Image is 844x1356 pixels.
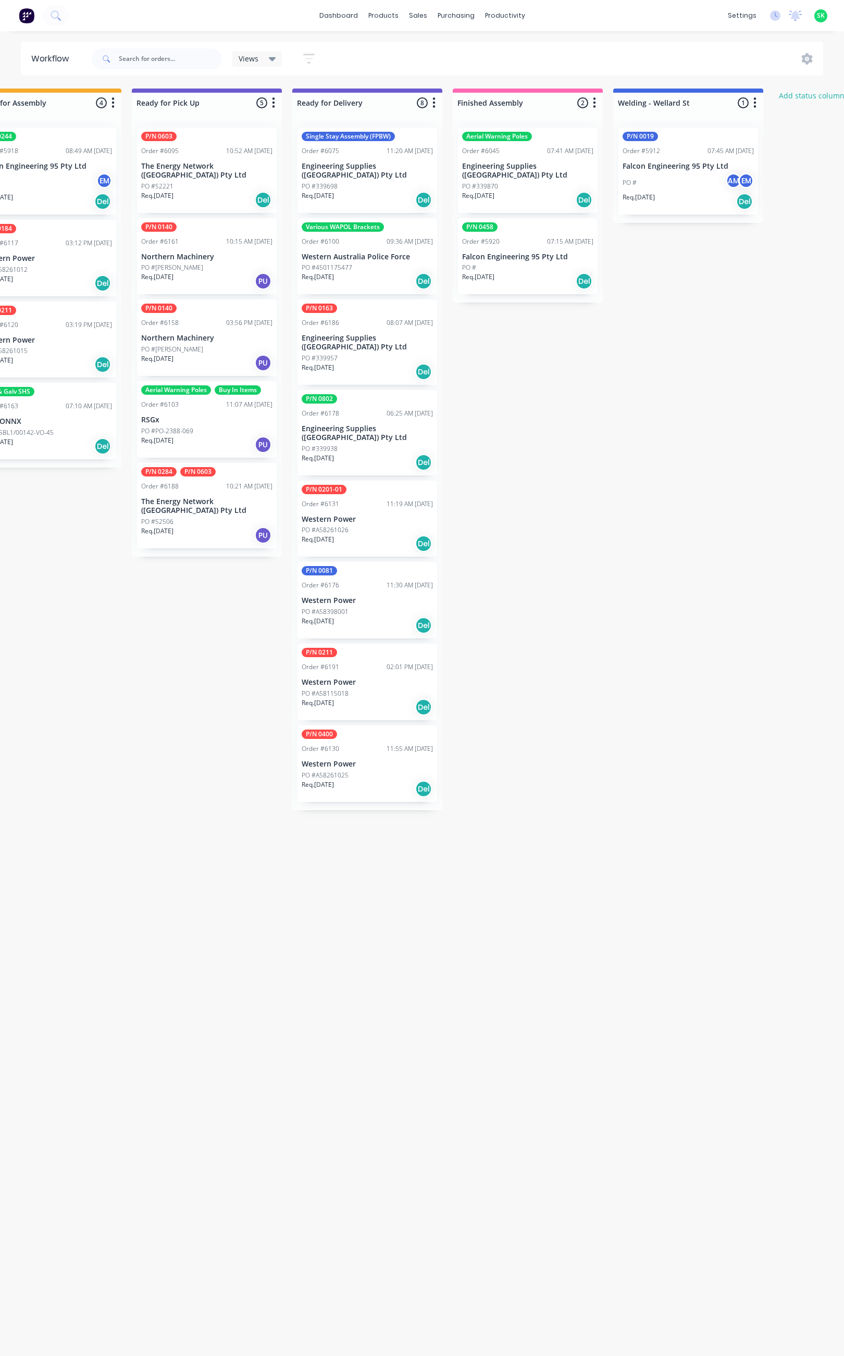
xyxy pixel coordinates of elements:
div: Del [415,192,432,208]
p: PO #A58115018 [302,689,349,698]
p: PO #PO-2388-069 [141,426,193,436]
div: Del [415,535,432,552]
p: PO # [462,263,476,272]
div: Aerial Warning Poles [141,385,211,395]
p: Engineering Supplies ([GEOGRAPHIC_DATA]) Pty Ltd [462,162,593,180]
p: Req. [DATE] [623,193,655,202]
p: Req. [DATE] [302,780,334,789]
p: Req. [DATE] [302,272,334,282]
p: RSGx [141,416,272,424]
div: PU [255,527,271,544]
div: P/N 0284P/N 0603Order #618810:21 AM [DATE]The Energy Network ([GEOGRAPHIC_DATA]) Pty LtdPO #52506... [137,463,277,548]
div: Order #6176 [302,581,339,590]
div: Aerial Warning PolesBuy In ItemsOrder #610311:07 AM [DATE]RSGxPO #PO-2388-069Req.[DATE]PU [137,381,277,458]
div: 07:15 AM [DATE] [547,237,593,246]
div: 07:45 AM [DATE] [708,146,754,156]
p: PO #339698 [302,182,338,191]
div: PU [255,436,271,453]
p: Western Power [302,760,433,769]
p: PO #339938 [302,444,338,454]
div: Order #6130 [302,744,339,754]
div: Order #5912 [623,146,660,156]
div: productivity [480,8,530,23]
div: P/N 0163Order #618608:07 AM [DATE]Engineering Supplies ([GEOGRAPHIC_DATA]) Pty LtdPO #339957Req.[... [297,299,437,385]
div: Workflow [31,53,74,65]
div: P/N 0163 [302,304,337,313]
p: Req. [DATE] [141,526,173,536]
input: Search for orders... [119,48,222,69]
div: P/N 0140Order #616110:15 AM [DATE]Northern MachineryPO #[PERSON_NAME]Req.[DATE]PU [137,218,277,295]
div: EM [96,173,112,189]
div: Del [576,273,592,290]
div: 11:55 AM [DATE] [387,744,433,754]
div: Order #6161 [141,237,179,246]
div: PU [255,355,271,371]
div: Order #6095 [141,146,179,156]
div: Order #6103 [141,400,179,409]
div: Del [94,275,111,292]
div: sales [404,8,432,23]
div: AM [726,173,741,189]
div: Single Stay Assembly (FPBW) [302,132,395,141]
div: P/N 0081 [302,566,337,575]
div: Order #6178 [302,409,339,418]
span: SK [817,11,825,20]
p: Req. [DATE] [302,454,334,463]
p: Engineering Supplies ([GEOGRAPHIC_DATA]) Pty Ltd [302,334,433,351]
div: P/N 0140 [141,304,177,313]
div: Buy In Items [215,385,261,395]
p: Engineering Supplies ([GEOGRAPHIC_DATA]) Pty Ltd [302,424,433,442]
div: Del [415,617,432,634]
p: Req. [DATE] [141,436,173,445]
p: Req. [DATE] [302,698,334,708]
div: 02:01 PM [DATE] [387,662,433,672]
div: Del [415,273,432,290]
div: 11:30 AM [DATE] [387,581,433,590]
p: Req. [DATE] [302,535,334,544]
div: 10:21 AM [DATE] [226,482,272,491]
div: 08:07 AM [DATE] [387,318,433,328]
div: 06:25 AM [DATE] [387,409,433,418]
div: P/N 0019 [623,132,658,141]
div: Del [576,192,592,208]
div: P/N 0458Order #592007:15 AM [DATE]Falcon Engineering 95 Pty LtdPO #Req.[DATE]Del [458,218,598,295]
div: 08:49 AM [DATE] [66,146,112,156]
p: Western Australia Police Force [302,253,433,261]
div: Order #6100 [302,237,339,246]
p: Req. [DATE] [462,272,494,282]
p: PO #A58398001 [302,607,349,617]
div: Del [736,193,753,210]
p: Western Power [302,678,433,687]
div: Aerial Warning Poles [462,132,532,141]
div: Del [415,363,432,380]
div: 10:52 AM [DATE] [226,146,272,156]
div: P/N 0081Order #617611:30 AM [DATE]Western PowerPO #A58398001Req.[DATE]Del [297,562,437,638]
p: PO #[PERSON_NAME] [141,263,203,272]
div: P/N 0802Order #617806:25 AM [DATE]Engineering Supplies ([GEOGRAPHIC_DATA]) Pty LtdPO #339938Req.[... [297,390,437,475]
p: PO #A58261026 [302,525,349,535]
div: P/N 0400 [302,730,337,739]
div: Order #6045 [462,146,500,156]
div: Del [255,192,271,208]
p: Western Power [302,596,433,605]
div: settings [723,8,762,23]
div: Del [415,781,432,797]
p: Req. [DATE] [302,191,334,200]
div: products [363,8,404,23]
p: Northern Machinery [141,253,272,261]
p: PO #339870 [462,182,498,191]
p: PO #4501175477 [302,263,352,272]
a: dashboard [314,8,363,23]
div: P/N 0603Order #609510:52 AM [DATE]The Energy Network ([GEOGRAPHIC_DATA]) Pty LtdPO #52221Req.[DAT... [137,128,277,213]
div: Order #6186 [302,318,339,328]
p: Falcon Engineering 95 Pty Ltd [623,162,754,171]
div: 11:20 AM [DATE] [387,146,433,156]
p: The Energy Network ([GEOGRAPHIC_DATA]) Pty Ltd [141,497,272,515]
p: Req. [DATE] [462,191,494,200]
p: Req. [DATE] [302,617,334,626]
p: Western Power [302,515,433,524]
div: P/N 0019Order #591207:45 AM [DATE]Falcon Engineering 95 Pty LtdPO #AMEMReq.[DATE]Del [618,128,758,215]
div: 10:15 AM [DATE] [226,237,272,246]
img: Factory [19,8,34,23]
div: P/N 0603 [141,132,177,141]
